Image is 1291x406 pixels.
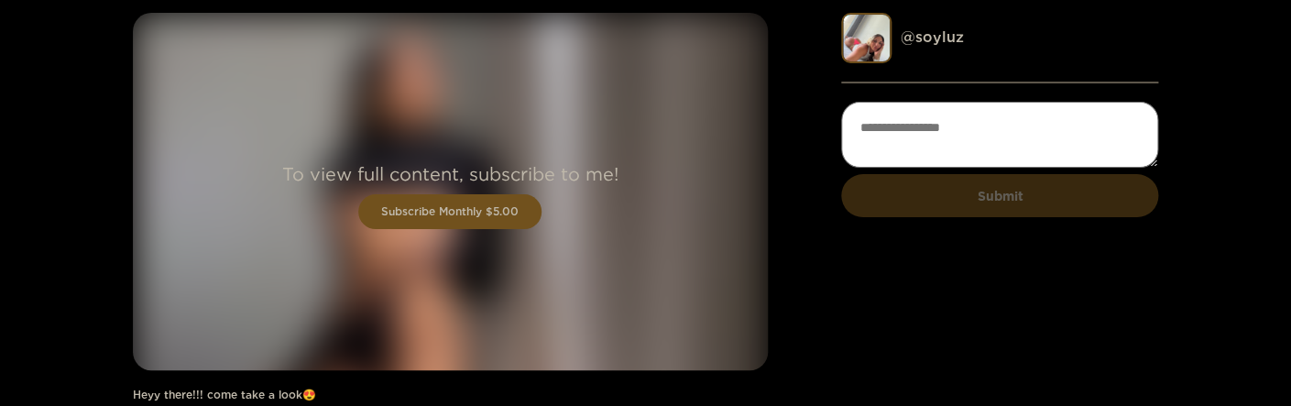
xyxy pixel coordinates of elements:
[841,174,1159,217] button: Submit
[841,13,892,63] img: soyluz
[358,194,542,229] button: Subscribe Monthly $5.00
[901,28,964,45] a: @ soyluz
[282,162,618,185] p: To view full content, subscribe to me!
[133,389,768,401] h1: Heyy there!!! come take a look😍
